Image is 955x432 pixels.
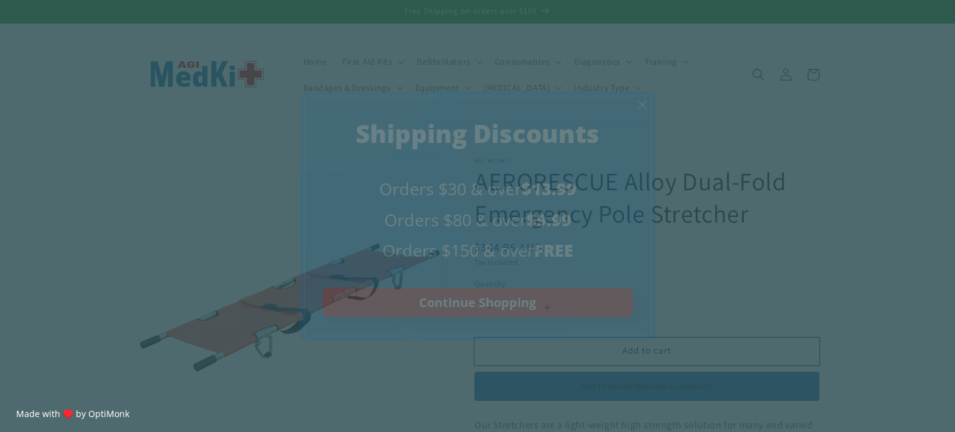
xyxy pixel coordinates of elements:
span: Shipping Discounts [356,116,599,150]
span: $13.99 [522,177,576,200]
span: Orders $30 & over [379,177,522,200]
span: FREE [534,239,573,262]
span: $9.99 [527,208,571,231]
span: X [637,98,647,112]
span: Continue Shopping [419,294,536,311]
a: Made with ♥️ by OptiMonk [16,408,129,420]
span: Orders $80 & over [384,208,527,231]
span: Orders $150 & over [382,239,534,262]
